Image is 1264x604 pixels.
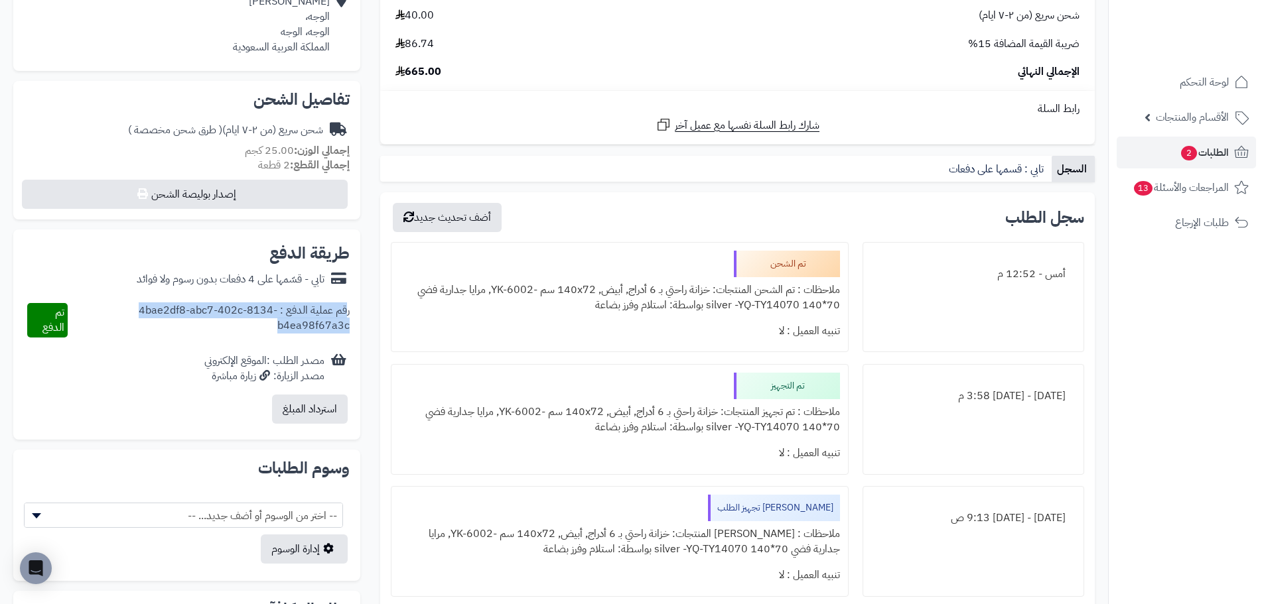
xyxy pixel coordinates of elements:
h3: سجل الطلب [1005,210,1084,225]
h2: طريقة الدفع [269,245,350,261]
a: لوحة التحكم [1117,66,1256,98]
span: لوحة التحكم [1180,73,1229,91]
span: الأقسام والمنتجات [1156,108,1229,127]
div: تابي - قسّمها على 4 دفعات بدون رسوم ولا فوائد [137,272,324,287]
div: ملاحظات : تم الشحن المنتجات: خزانة راحتي بـ 6 أدراج, أبيض, ‎140x72 سم‏ -YK-6002, مرايا جدارية فضي... [399,277,839,318]
strong: إجمالي الوزن: [294,143,350,158]
div: شحن سريع (من ٢-٧ ايام) [128,123,323,138]
div: تنبيه العميل : لا [399,318,839,344]
a: تابي : قسمها على دفعات [944,156,1052,182]
div: [PERSON_NAME] تجهيز الطلب [708,495,840,521]
div: تم الشحن [734,251,840,277]
button: إصدار بوليصة الشحن [22,180,348,209]
div: [DATE] - [DATE] 9:13 ص [871,505,1076,531]
span: المراجعات والأسئلة [1133,178,1229,197]
small: 2 قطعة [258,157,350,173]
a: إدارة الوسوم [261,534,348,564]
span: 86.74 [395,36,434,52]
div: تنبيه العميل : لا [399,562,839,588]
span: شارك رابط السلة نفسها مع عميل آخر [675,118,819,133]
div: [DATE] - [DATE] 3:58 م [871,383,1076,409]
span: -- اختر من الوسوم أو أضف جديد... -- [24,503,343,528]
span: 13 [1134,181,1153,196]
div: ملاحظات : تم تجهيز المنتجات: خزانة راحتي بـ 6 أدراج, أبيض, ‎140x72 سم‏ -YK-6002, مرايا جدارية فضي... [399,399,839,440]
div: أمس - 12:52 م [871,261,1076,287]
h2: تفاصيل الشحن [24,91,350,107]
span: الطلبات [1180,143,1229,162]
div: مصدر الزيارة: زيارة مباشرة [204,369,324,384]
div: رابط السلة [386,101,1089,117]
div: مصدر الطلب :الموقع الإلكتروني [204,353,324,384]
h2: وسوم الطلبات [24,460,350,476]
div: ملاحظات : [PERSON_NAME] المنتجات: خزانة راحتي بـ 6 أدراج, أبيض, ‎140x72 سم‏ -YK-6002, مرايا جداري... [399,521,839,562]
span: 40.00 [395,8,434,23]
strong: إجمالي القطع: [290,157,350,173]
span: تم الدفع [42,304,64,335]
span: ضريبة القيمة المضافة 15% [968,36,1080,52]
a: الطلبات2 [1117,137,1256,168]
a: طلبات الإرجاع [1117,207,1256,239]
span: ( طرق شحن مخصصة ) [128,122,222,138]
img: logo-2.png [1174,33,1251,61]
span: الإجمالي النهائي [1018,64,1080,80]
span: 665.00 [395,64,441,80]
a: شارك رابط السلة نفسها مع عميل آخر [656,117,819,133]
span: طلبات الإرجاع [1175,213,1229,232]
small: 25.00 كجم [245,143,350,158]
div: Open Intercom Messenger [20,552,52,584]
a: المراجعات والأسئلة13 [1117,172,1256,204]
div: رقم عملية الدفع : 4bae2df8-abc7-402c-8134-b4ea98f67a3c [68,303,350,337]
div: تنبيه العميل : لا [399,440,839,466]
button: أضف تحديث جديد [393,203,502,232]
span: 2 [1181,146,1197,160]
a: السجل [1052,156,1095,182]
span: شحن سريع (من ٢-٧ ايام) [979,8,1080,23]
span: -- اختر من الوسوم أو أضف جديد... -- [25,503,342,528]
button: استرداد المبلغ [272,394,348,424]
div: تم التجهيز [734,373,840,399]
